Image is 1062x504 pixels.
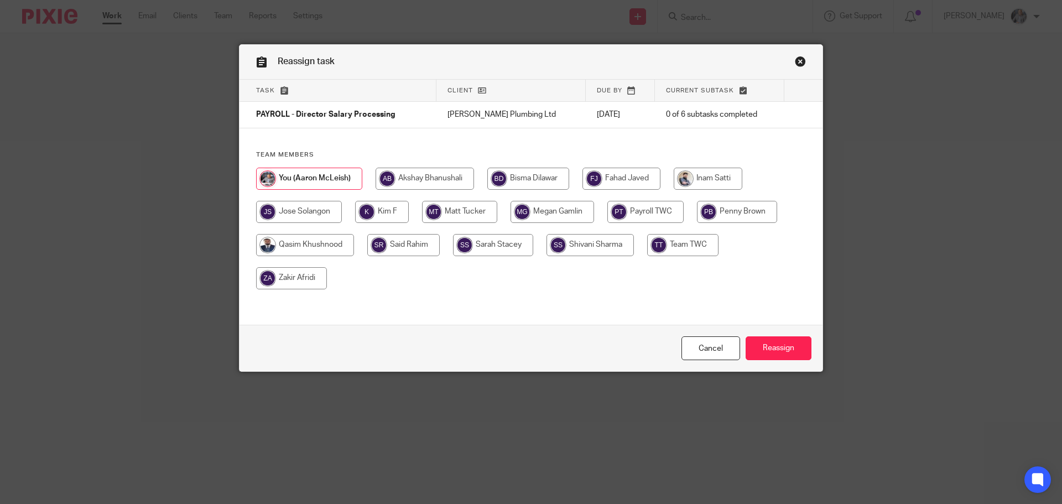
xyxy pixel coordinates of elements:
[681,336,740,360] a: Close this dialog window
[256,150,806,159] h4: Team members
[256,87,275,93] span: Task
[447,109,574,120] p: [PERSON_NAME] Plumbing Ltd
[447,87,473,93] span: Client
[597,87,622,93] span: Due by
[256,111,395,119] span: PAYROLL - Director Salary Processing
[597,109,644,120] p: [DATE]
[655,102,784,128] td: 0 of 6 subtasks completed
[795,56,806,71] a: Close this dialog window
[746,336,811,360] input: Reassign
[278,57,335,66] span: Reassign task
[666,87,734,93] span: Current subtask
